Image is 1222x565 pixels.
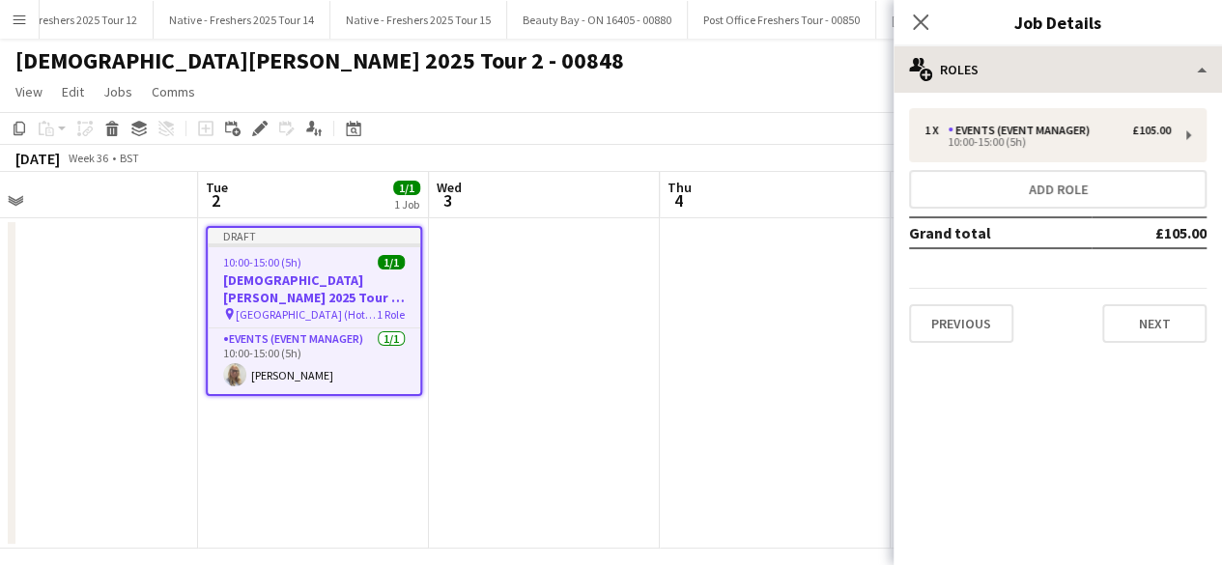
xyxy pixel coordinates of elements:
span: Tue [206,179,228,196]
app-card-role: Events (Event Manager)1/110:00-15:00 (5h)[PERSON_NAME] [208,328,420,394]
button: Previous [909,304,1013,343]
span: 10:00-15:00 (5h) [223,255,301,269]
a: Jobs [96,79,140,104]
div: BST [120,151,139,165]
span: Week 36 [64,151,112,165]
span: Jobs [103,83,132,100]
span: 1/1 [378,255,405,269]
app-job-card: Draft10:00-15:00 (5h)1/1[DEMOGRAPHIC_DATA][PERSON_NAME] 2025 Tour 2 - 00848 - Travel Day [GEOGRAP... [206,226,422,396]
span: View [15,83,43,100]
a: Edit [54,79,92,104]
div: 1 x [924,124,948,137]
span: [GEOGRAPHIC_DATA] (Hotel) [236,307,377,322]
span: 3 [434,189,462,212]
span: 2 [203,189,228,212]
span: 1 Role [377,307,405,322]
h3: Job Details [894,10,1222,35]
span: 4 [665,189,692,212]
button: [DEMOGRAPHIC_DATA][PERSON_NAME] 2025 Tour 1 - 00848 [876,1,1199,39]
button: Beauty Bay - ON 16405 - 00880 [507,1,688,39]
button: Post Office Freshers Tour - 00850 [688,1,876,39]
span: Thu [668,179,692,196]
div: Events (Event Manager) [948,124,1097,137]
button: Native - Freshers 2025 Tour 15 [330,1,507,39]
button: Native - Freshers 2025 Tour 14 [154,1,330,39]
span: Wed [437,179,462,196]
span: 1/1 [393,181,420,195]
a: Comms [144,79,203,104]
td: £105.00 [1092,217,1207,248]
div: [DATE] [15,149,60,168]
span: Comms [152,83,195,100]
div: Draft [208,228,420,243]
td: Grand total [909,217,1092,248]
div: 1 Job [394,197,419,212]
button: Next [1102,304,1207,343]
h3: [DEMOGRAPHIC_DATA][PERSON_NAME] 2025 Tour 2 - 00848 - Travel Day [208,271,420,306]
button: Add role [909,170,1207,209]
div: Roles [894,46,1222,93]
span: Edit [62,83,84,100]
div: 10:00-15:00 (5h) [924,137,1171,147]
div: £105.00 [1132,124,1171,137]
h1: [DEMOGRAPHIC_DATA][PERSON_NAME] 2025 Tour 2 - 00848 [15,46,624,75]
a: View [8,79,50,104]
